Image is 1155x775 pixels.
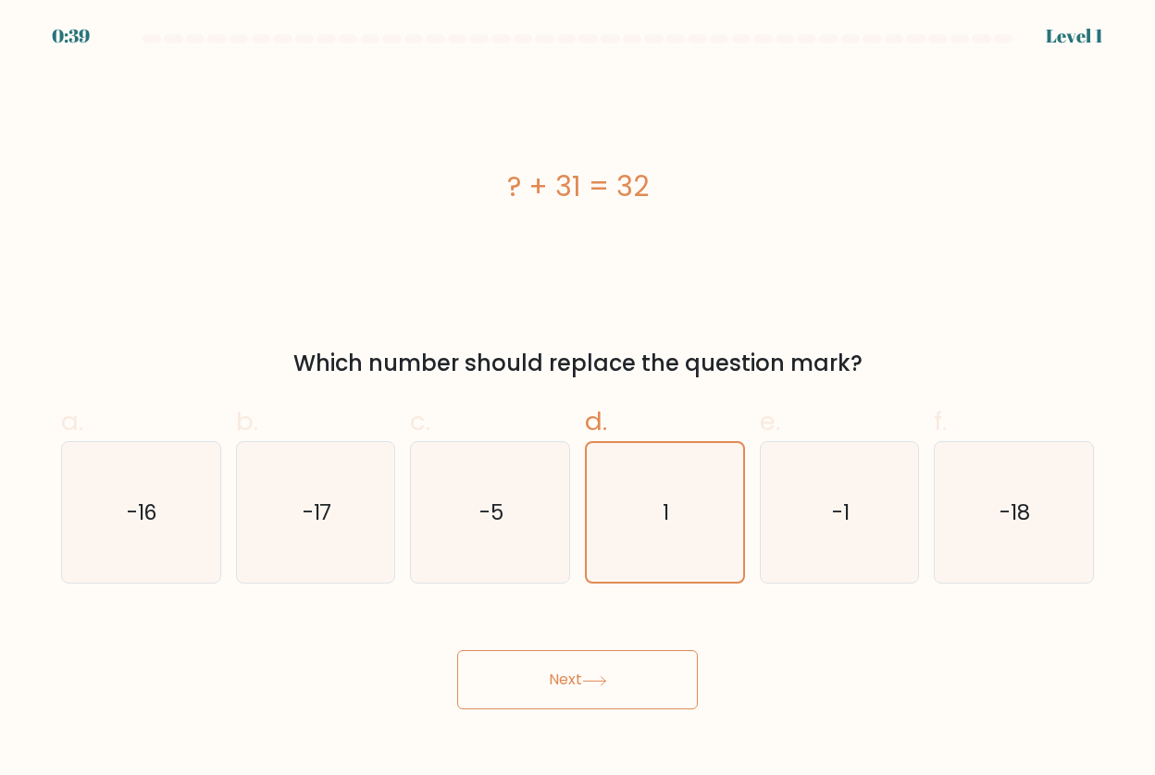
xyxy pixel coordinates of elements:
[1046,22,1103,50] div: Level 1
[934,403,947,439] span: f.
[663,498,669,527] text: 1
[760,403,780,439] span: e.
[236,403,258,439] span: b.
[52,22,90,50] div: 0:39
[585,403,607,439] span: d.
[61,166,1094,207] div: ? + 31 = 32
[457,650,698,709] button: Next
[479,498,503,527] text: -5
[72,347,1083,380] div: Which number should replace the question mark?
[1000,498,1031,527] text: -18
[410,403,430,439] span: c.
[127,498,158,527] text: -16
[61,403,83,439] span: a.
[832,498,850,527] text: -1
[303,498,332,527] text: -17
